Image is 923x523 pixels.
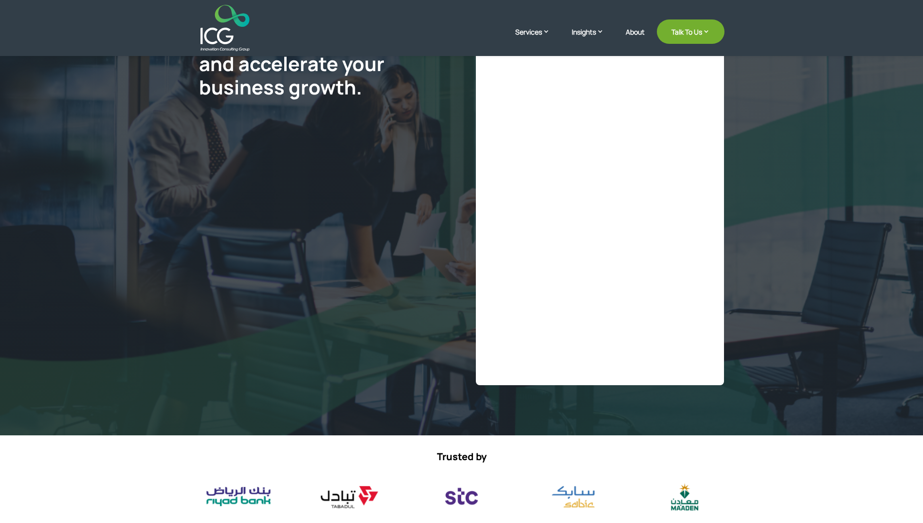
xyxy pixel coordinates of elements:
iframe: Chat Widget [874,476,923,523]
img: sabic logo [533,480,613,514]
img: ICG [200,5,250,51]
img: tabadul logo [310,480,390,513]
img: riyad bank [199,480,278,513]
img: stc logo [422,480,501,513]
div: 7 / 17 [422,480,501,513]
div: 9 / 17 [645,480,724,513]
div: 6 / 17 [310,480,390,513]
a: Insights [572,27,614,51]
div: 8 / 17 [533,480,613,514]
div: 5 / 17 [199,480,278,513]
a: Talk To Us [657,19,724,44]
a: About [626,28,645,51]
a: Services [515,27,560,51]
iframe: Form 0 [487,36,713,374]
img: maaden logo [645,480,724,513]
p: Trusted by [199,451,724,463]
